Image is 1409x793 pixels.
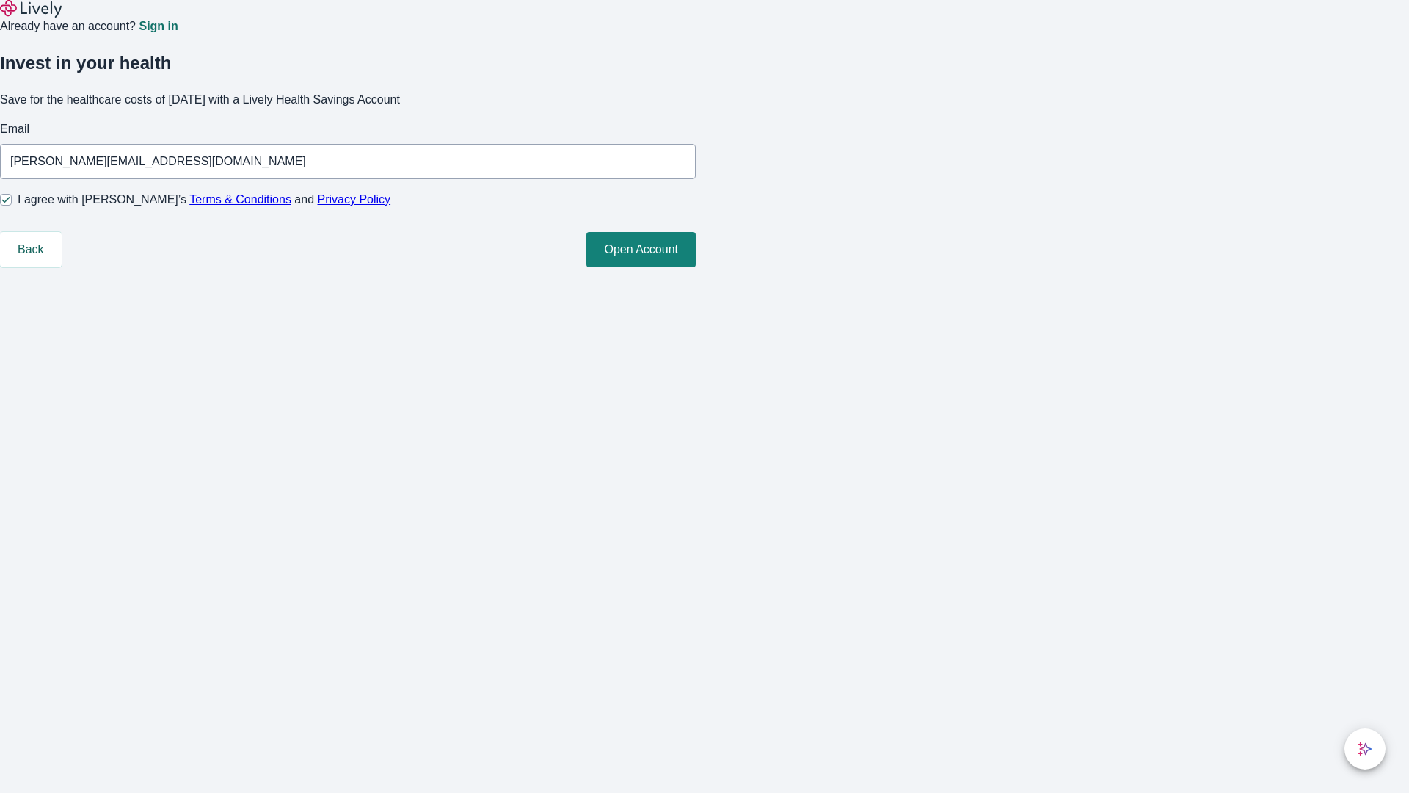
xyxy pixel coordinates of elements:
button: Open Account [586,232,696,267]
button: chat [1344,728,1386,770]
a: Privacy Policy [318,193,391,206]
a: Sign in [139,21,178,32]
svg: Lively AI Assistant [1358,742,1372,756]
a: Terms & Conditions [189,193,291,206]
span: I agree with [PERSON_NAME]’s and [18,191,390,209]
